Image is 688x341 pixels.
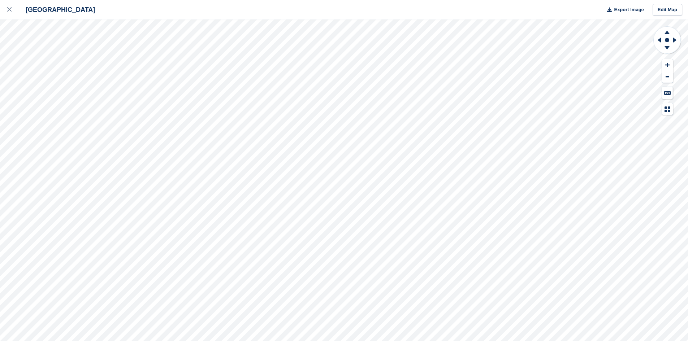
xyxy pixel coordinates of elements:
button: Export Image [603,4,644,16]
button: Keyboard Shortcuts [662,87,673,99]
a: Edit Map [653,4,682,16]
div: [GEOGRAPHIC_DATA] [19,5,95,14]
button: Map Legend [662,103,673,115]
span: Export Image [614,6,644,13]
button: Zoom Out [662,71,673,83]
button: Zoom In [662,59,673,71]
